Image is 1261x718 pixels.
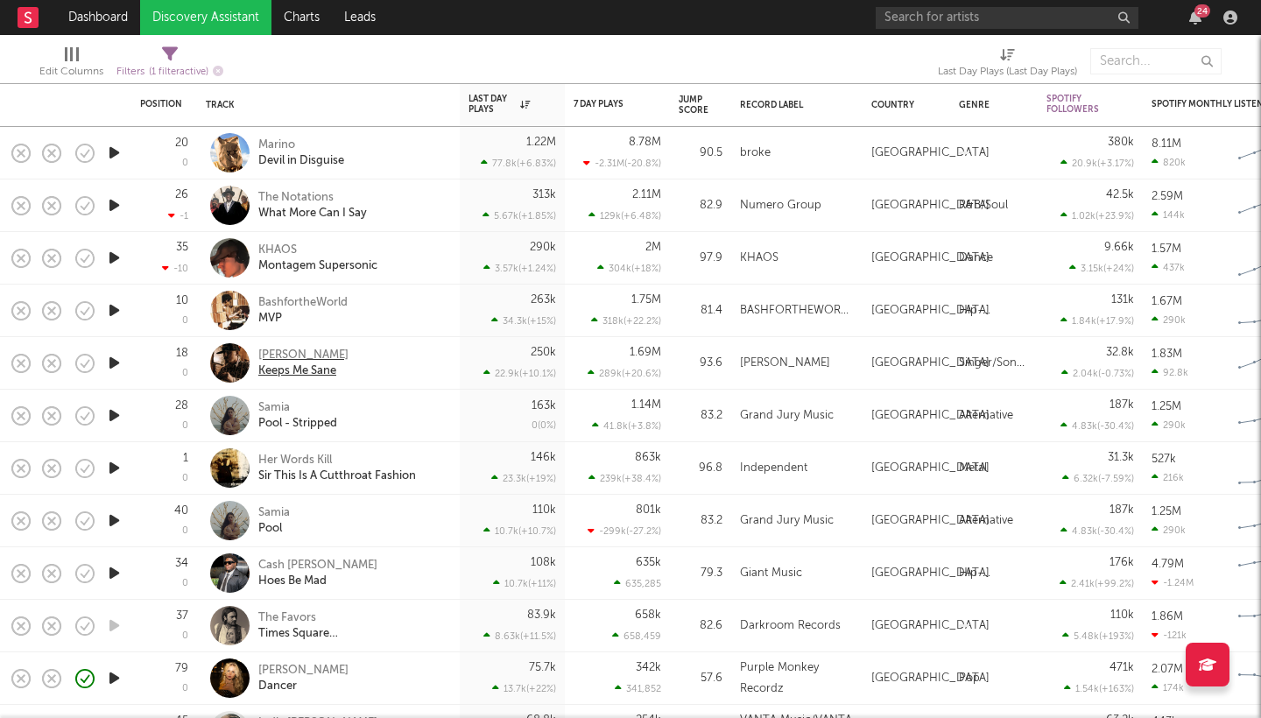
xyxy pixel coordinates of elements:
div: 108k [531,557,556,568]
div: 13.7k ( +22 % ) [492,683,556,694]
div: 437k [1152,262,1185,273]
div: Position [140,99,182,109]
div: Pop [959,668,980,689]
div: 96.8 [679,458,722,479]
div: 77.8k ( +6.83 % ) [481,158,556,169]
div: [GEOGRAPHIC_DATA] [871,668,990,689]
div: Grand Jury Music [740,405,834,426]
div: 863k [635,452,661,463]
a: The FavorsTimes Square [DEMOGRAPHIC_DATA] [258,610,447,642]
div: 250k [531,347,556,358]
div: 658k [635,609,661,621]
div: [GEOGRAPHIC_DATA] [871,353,990,374]
div: 290k [530,242,556,253]
div: Independent [740,458,807,479]
div: Sir This Is A Cutthroat Fashion [258,468,416,484]
div: Track [206,100,442,110]
div: [GEOGRAPHIC_DATA] [871,405,990,426]
a: Cash [PERSON_NAME]Hoes Be Mad [258,558,377,589]
div: 9.66k [1104,242,1134,253]
div: Filters(1 filter active) [116,39,223,90]
div: [GEOGRAPHIC_DATA] [871,300,990,321]
a: MarinoDevil in Disguise [258,137,344,169]
div: KHAOS [258,243,377,258]
div: 2.04k ( -0.73 % ) [1061,368,1134,379]
div: 26 [175,189,188,201]
div: 92.8k [1152,367,1188,378]
div: 0 ( 0 % ) [532,421,556,431]
div: 3.15k ( +24 % ) [1069,263,1134,274]
div: 239k ( +38.4 % ) [588,473,661,484]
a: BashfortheWorldMVP [258,295,348,327]
div: 0 [182,474,188,483]
div: What More Can I Say [258,206,367,222]
div: 10 [176,295,188,306]
span: ( 1 filter active) [149,67,208,77]
div: [PERSON_NAME] [258,348,349,363]
a: [PERSON_NAME]Keeps Me Sane [258,348,349,379]
div: 0 [182,421,188,431]
div: 2.07M [1152,664,1183,675]
div: 83.2 [679,510,722,531]
div: 313k [532,189,556,201]
div: 82.6 [679,616,722,637]
div: [PERSON_NAME] [258,663,349,679]
div: Hoes Be Mad [258,574,377,589]
div: 1.22M [526,137,556,148]
div: 1.86M [1152,611,1183,623]
div: 23.3k ( +19 % ) [491,473,556,484]
div: 1.54k ( +163 % ) [1064,683,1134,694]
div: 93.6 [679,353,722,374]
div: 801k [636,504,661,516]
div: Pool [258,521,290,537]
div: 1.83M [1152,348,1182,360]
div: 37 [176,610,188,622]
div: 0 [182,526,188,536]
div: Alternative [959,405,1013,426]
div: [GEOGRAPHIC_DATA] [871,458,990,479]
div: The Favors [258,610,447,626]
div: 174k [1152,682,1184,693]
div: 75.7k [529,662,556,673]
div: 4.83k ( -30.4 % ) [1060,420,1134,432]
div: Her Words Kill [258,453,416,468]
div: 1.14M [631,399,661,411]
div: 176k [1110,557,1134,568]
div: 0 [182,579,188,588]
div: 22.9k ( +10.1 % ) [483,368,556,379]
div: 0 [182,369,188,378]
div: 8.78M [629,137,661,148]
div: Hip-Hop/Rap [959,300,1029,321]
div: 318k ( +22.2 % ) [591,315,661,327]
div: 8.63k ( +11.5 % ) [483,630,556,642]
div: Purple Monkey Recordz [740,658,854,700]
div: [GEOGRAPHIC_DATA] [871,616,990,637]
div: 2.41k ( +99.2 % ) [1060,578,1134,589]
div: 82.9 [679,195,722,216]
div: 81.4 [679,300,722,321]
div: 1.67M [1152,296,1182,307]
div: 7 Day Plays [574,99,635,109]
div: 4.79M [1152,559,1184,570]
div: 24 [1194,4,1210,18]
div: broke [740,143,771,164]
div: BashfortheWorld [258,295,348,311]
div: 146k [531,452,556,463]
div: 131k [1111,294,1134,306]
div: Keeps Me Sane [258,363,349,379]
div: 10.7k ( +11 % ) [493,578,556,589]
div: 658,459 [612,630,661,642]
div: 79 [175,663,188,674]
div: 129k ( +6.48 % ) [588,210,661,222]
a: The NotationsWhat More Can I Say [258,190,367,222]
div: Record Label [740,100,845,110]
div: 83.2 [679,405,722,426]
div: 28 [175,400,188,412]
div: 20.9k ( +3.17 % ) [1060,158,1134,169]
div: 820k [1152,157,1186,168]
div: 0 [182,631,188,641]
div: [GEOGRAPHIC_DATA] [871,248,990,269]
div: Cash [PERSON_NAME] [258,558,377,574]
div: Numero Group [740,195,821,216]
div: [PERSON_NAME] [740,353,830,374]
